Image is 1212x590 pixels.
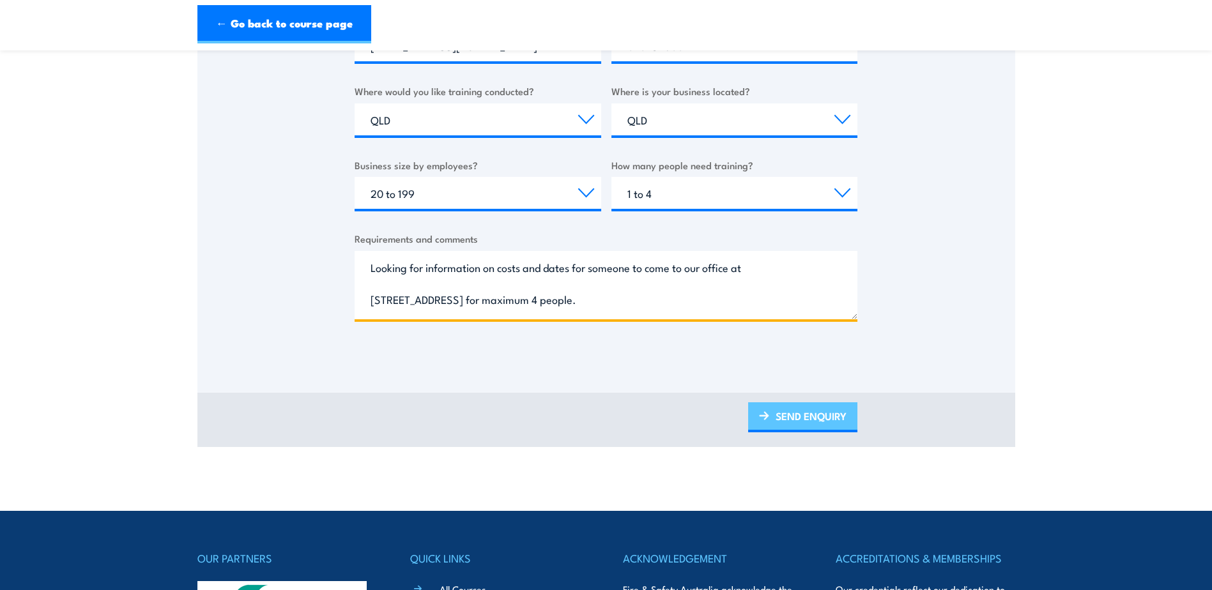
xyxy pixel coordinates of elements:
[355,84,601,98] label: Where would you like training conducted?
[197,549,376,567] h4: OUR PARTNERS
[623,549,802,567] h4: ACKNOWLEDGEMENT
[355,231,857,246] label: Requirements and comments
[748,402,857,432] a: SEND ENQUIRY
[410,549,589,567] h4: QUICK LINKS
[611,158,858,172] label: How many people need training?
[611,84,858,98] label: Where is your business located?
[836,549,1015,567] h4: ACCREDITATIONS & MEMBERSHIPS
[355,158,601,172] label: Business size by employees?
[197,5,371,43] a: ← Go back to course page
